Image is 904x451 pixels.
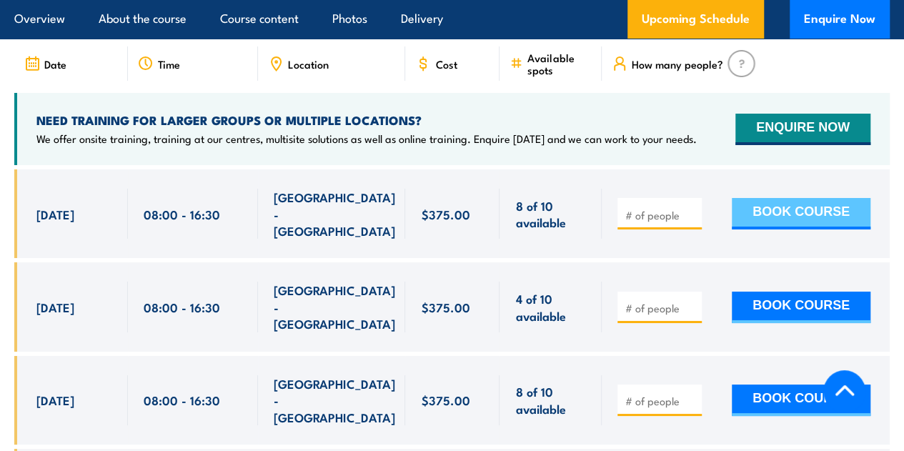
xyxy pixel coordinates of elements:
[735,114,870,145] button: ENQUIRE NOW
[527,51,592,76] span: Available spots
[288,58,329,70] span: Location
[515,197,586,231] span: 8 of 10 available
[421,206,470,222] span: $375.00
[625,301,697,315] input: # of people
[274,375,395,425] span: [GEOGRAPHIC_DATA] - [GEOGRAPHIC_DATA]
[625,208,697,222] input: # of people
[158,58,180,70] span: Time
[144,206,220,222] span: 08:00 - 16:30
[36,299,74,315] span: [DATE]
[274,282,395,332] span: [GEOGRAPHIC_DATA] - [GEOGRAPHIC_DATA]
[36,206,74,222] span: [DATE]
[36,112,697,128] h4: NEED TRAINING FOR LARGER GROUPS OR MULTIPLE LOCATIONS?
[732,292,870,323] button: BOOK COURSE
[144,299,220,315] span: 08:00 - 16:30
[421,392,470,408] span: $375.00
[36,392,74,408] span: [DATE]
[435,58,457,70] span: Cost
[632,58,723,70] span: How many people?
[421,299,470,315] span: $375.00
[36,132,697,146] p: We offer onsite training, training at our centres, multisite solutions as well as online training...
[515,383,586,417] span: 8 of 10 available
[44,58,66,70] span: Date
[732,198,870,229] button: BOOK COURSE
[144,392,220,408] span: 08:00 - 16:30
[515,290,586,324] span: 4 of 10 available
[625,394,697,408] input: # of people
[274,189,395,239] span: [GEOGRAPHIC_DATA] - [GEOGRAPHIC_DATA]
[732,385,870,416] button: BOOK COURSE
